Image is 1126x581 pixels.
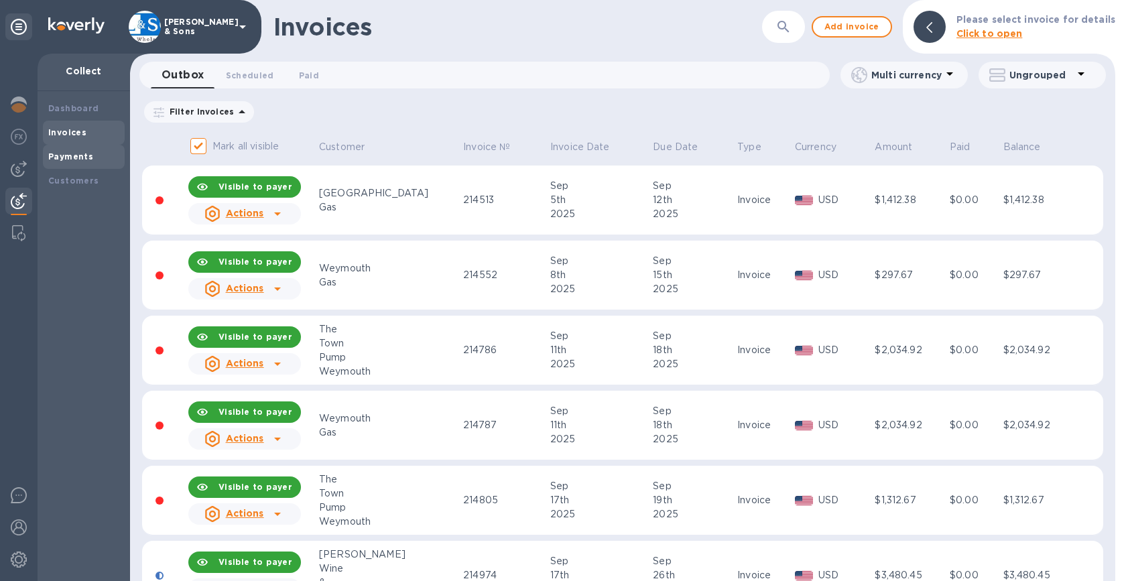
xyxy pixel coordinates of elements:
[875,193,946,207] div: $1,412.38
[550,179,649,193] div: Sep
[299,68,319,82] span: Paid
[1003,343,1074,357] div: $2,034.92
[818,418,871,432] p: USD
[956,28,1023,39] b: Click to open
[550,140,610,154] p: Invoice Date
[319,411,459,426] div: Weymouth
[319,562,459,576] div: Wine
[463,140,510,154] p: Invoice №
[875,418,946,432] div: $2,034.92
[550,554,649,568] div: Sep
[48,127,86,137] b: Invoices
[48,176,99,186] b: Customers
[48,151,93,162] b: Payments
[550,343,649,357] div: 11th
[463,193,546,207] div: 214513
[550,418,649,432] div: 11th
[319,200,459,214] div: Gas
[319,487,459,501] div: Town
[795,196,813,205] img: USD
[950,268,999,282] div: $0.00
[653,432,733,446] div: 2025
[319,140,382,154] span: Customer
[950,140,971,154] p: Paid
[795,571,813,580] img: USD
[550,140,627,154] span: Invoice Date
[319,186,459,200] div: [GEOGRAPHIC_DATA]
[550,357,649,371] div: 2025
[795,346,813,355] img: USD
[1003,268,1074,282] div: $297.67
[550,254,649,268] div: Sep
[737,140,779,154] span: Type
[1003,418,1074,432] div: $2,034.92
[818,193,871,207] p: USD
[1003,140,1041,154] p: Balance
[319,365,459,379] div: Weymouth
[653,418,733,432] div: 18th
[653,179,733,193] div: Sep
[226,358,264,369] u: Actions
[653,493,733,507] div: 19th
[226,208,264,218] u: Actions
[218,182,292,192] b: Visible to payer
[550,493,649,507] div: 17th
[319,501,459,515] div: Pump
[162,66,204,84] span: Outbox
[550,479,649,493] div: Sep
[795,421,813,430] img: USD
[5,13,32,40] div: Unpin categories
[550,329,649,343] div: Sep
[950,493,999,507] div: $0.00
[795,140,836,154] p: Currency
[653,554,733,568] div: Sep
[218,332,292,342] b: Visible to payer
[218,557,292,567] b: Visible to payer
[226,68,274,82] span: Scheduled
[273,13,372,41] h1: Invoices
[319,140,365,154] p: Customer
[875,140,912,154] p: Amount
[218,257,292,267] b: Visible to payer
[653,479,733,493] div: Sep
[737,268,791,282] div: Invoice
[463,343,546,357] div: 214786
[164,106,234,117] p: Filter Invoices
[1003,493,1074,507] div: $1,312.67
[463,418,546,432] div: 214787
[1003,140,1058,154] span: Balance
[818,493,871,507] p: USD
[653,207,733,221] div: 2025
[653,404,733,418] div: Sep
[550,282,649,296] div: 2025
[818,268,871,282] p: USD
[950,140,988,154] span: Paid
[463,493,546,507] div: 214805
[319,472,459,487] div: The
[550,207,649,221] div: 2025
[218,407,292,417] b: Visible to payer
[212,139,279,153] p: Mark all visible
[48,103,99,113] b: Dashboard
[737,493,791,507] div: Invoice
[812,16,892,38] button: Add invoice
[653,193,733,207] div: 12th
[653,268,733,282] div: 15th
[319,261,459,275] div: Weymouth
[226,433,264,444] u: Actions
[653,329,733,343] div: Sep
[164,17,231,36] p: [PERSON_NAME] & Sons
[550,193,649,207] div: 5th
[737,343,791,357] div: Invoice
[653,140,698,154] p: Due Date
[875,343,946,357] div: $2,034.92
[653,282,733,296] div: 2025
[795,271,813,280] img: USD
[319,547,459,562] div: [PERSON_NAME]
[824,19,880,35] span: Add invoice
[550,507,649,521] div: 2025
[950,193,999,207] div: $0.00
[1003,193,1074,207] div: $1,412.38
[319,336,459,350] div: Town
[653,254,733,268] div: Sep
